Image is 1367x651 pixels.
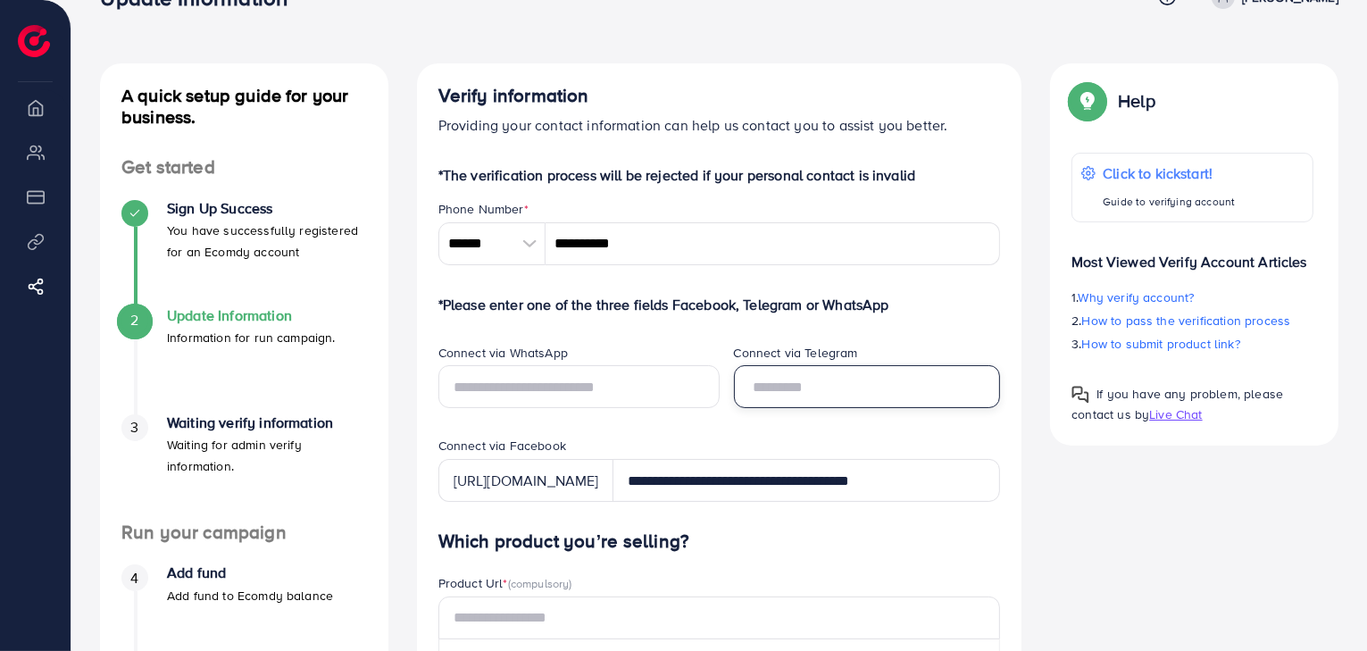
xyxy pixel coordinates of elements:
[1149,405,1202,423] span: Live Chat
[130,568,138,588] span: 4
[100,414,388,522] li: Waiting verify information
[167,585,333,606] p: Add fund to Ecomdy balance
[438,530,1001,553] h4: Which product you’re selling?
[167,434,367,477] p: Waiting for admin verify information.
[167,564,333,581] h4: Add fund
[1071,85,1104,117] img: Popup guide
[438,164,1001,186] p: *The verification process will be rejected if your personal contact is invalid
[438,200,529,218] label: Phone Number
[100,522,388,544] h4: Run your campaign
[1103,191,1235,213] p: Guide to verifying account
[1071,333,1313,355] p: 3.
[438,344,568,362] label: Connect via WhatsApp
[438,294,1001,315] p: *Please enter one of the three fields Facebook, Telegram or WhatsApp
[438,437,566,455] label: Connect via Facebook
[100,200,388,307] li: Sign Up Success
[438,85,1001,107] h4: Verify information
[1103,163,1235,184] p: Click to kickstart!
[100,307,388,414] li: Update Information
[1291,571,1354,638] iframe: Chat
[438,574,572,592] label: Product Url
[1071,310,1313,331] p: 2.
[100,156,388,179] h4: Get started
[438,459,613,502] div: [URL][DOMAIN_NAME]
[508,575,572,591] span: (compulsory)
[18,25,50,57] img: logo
[1079,288,1195,306] span: Why verify account?
[167,220,367,263] p: You have successfully registered for an Ecomdy account
[167,200,367,217] h4: Sign Up Success
[1118,90,1155,112] p: Help
[1082,312,1291,330] span: How to pass the verification process
[1071,237,1313,272] p: Most Viewed Verify Account Articles
[1071,287,1313,308] p: 1.
[130,310,138,330] span: 2
[734,344,858,362] label: Connect via Telegram
[167,327,336,348] p: Information for run campaign.
[1082,335,1240,353] span: How to submit product link?
[100,85,388,128] h4: A quick setup guide for your business.
[167,414,367,431] h4: Waiting verify information
[130,417,138,438] span: 3
[167,307,336,324] h4: Update Information
[438,114,1001,136] p: Providing your contact information can help us contact you to assist you better.
[1071,385,1283,423] span: If you have any problem, please contact us by
[1071,386,1089,404] img: Popup guide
